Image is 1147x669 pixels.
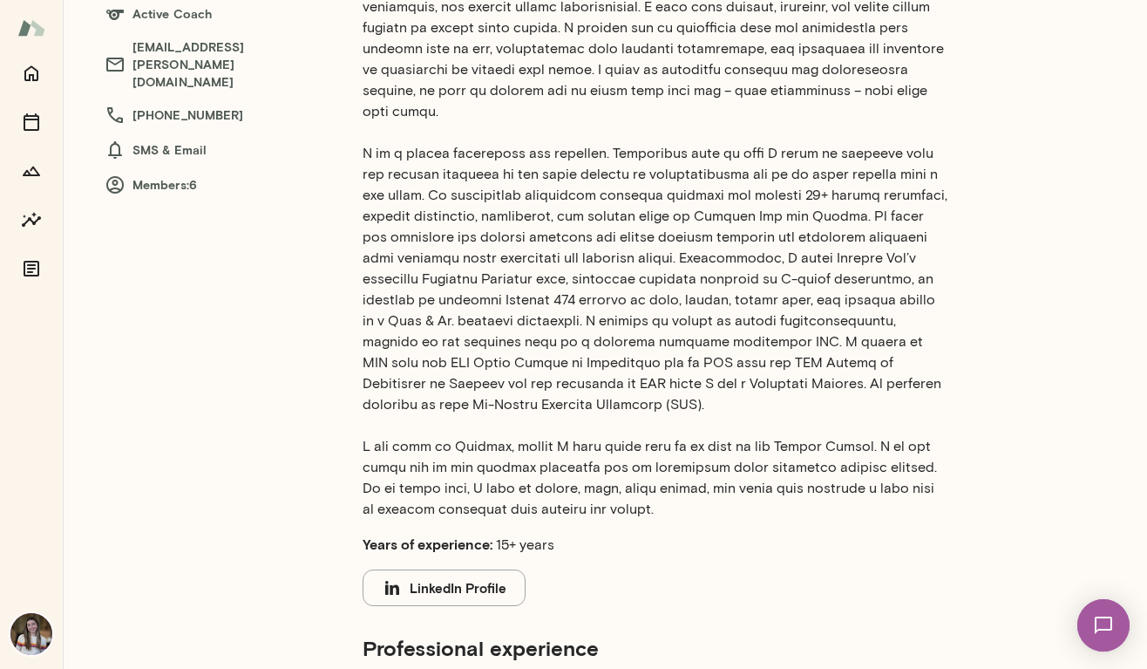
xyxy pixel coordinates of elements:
[105,105,328,126] h6: [PHONE_NUMBER]
[14,56,49,91] button: Home
[14,154,49,188] button: Growth Plan
[105,174,328,195] h6: Members: 6
[17,11,45,44] img: Mento
[105,140,328,160] h6: SMS & Email
[14,202,49,237] button: Insights
[363,570,526,606] button: LinkedIn Profile
[10,613,52,655] img: Alli Pope
[363,634,948,662] h5: Professional experience
[105,38,328,91] h6: [EMAIL_ADDRESS][PERSON_NAME][DOMAIN_NAME]
[105,3,328,24] h6: Active Coach
[363,536,492,552] b: Years of experience:
[14,105,49,140] button: Sessions
[14,251,49,286] button: Documents
[363,534,948,556] p: 15+ years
